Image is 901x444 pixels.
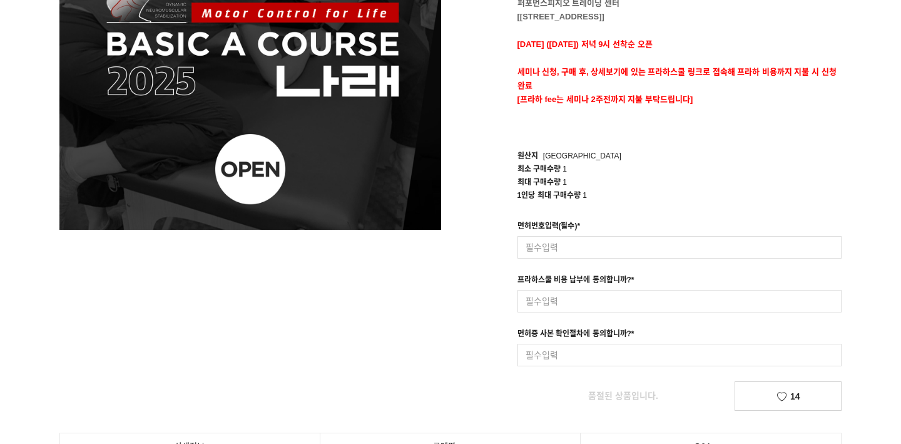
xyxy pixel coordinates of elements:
span: 품절된 상품입니다. [588,391,658,401]
div: 면허증 사본 확인절차에 동의합니까? [517,328,634,344]
input: 필수입력 [517,344,842,366]
span: [프라하 fee는 세미나 2주전까지 지불 부탁드립니다] [517,95,693,104]
input: 필수입력 [517,236,842,259]
div: 프라하스쿨 비용 납부에 동의합니까? [517,274,634,290]
span: 14 [790,391,800,401]
span: [DATE] ([DATE]) 저녁 9시 선착순 오픈 [517,39,653,49]
span: 1인당 최대 구매수량 [517,191,581,200]
strong: [[STREET_ADDRESS]] [517,12,604,21]
span: 1 [583,191,587,200]
strong: 세미나 신청, 구매 후, 상세보기에 있는 프라하스쿨 링크로 접속해 프라하 비용까지 지불 시 신청완료 [517,67,837,90]
span: 최대 구매수량 [517,178,561,187]
span: 1 [562,178,567,187]
input: 필수입력 [517,290,842,312]
span: 최소 구매수량 [517,165,561,173]
a: 14 [735,381,842,411]
span: [GEOGRAPHIC_DATA] [543,152,621,160]
span: 1 [562,165,567,173]
div: 면허번호입력(필수) [517,220,581,236]
span: 원산지 [517,152,538,160]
